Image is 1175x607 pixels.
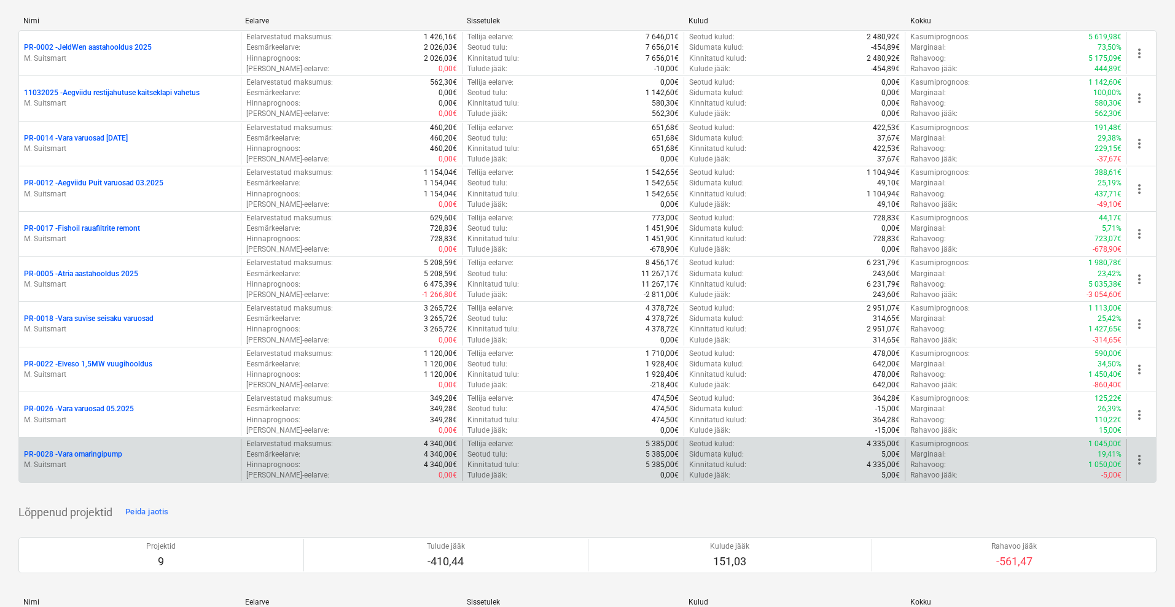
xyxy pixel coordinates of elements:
[467,98,519,109] p: Kinnitatud tulu :
[1095,144,1122,154] p: 229,15€
[23,17,235,25] div: Nimi
[246,178,300,188] p: Eesmärkeelarve :
[424,258,457,268] p: 5 208,59€
[424,168,457,178] p: 1 154,04€
[867,53,900,64] p: 2 480,92€
[1095,98,1122,109] p: 580,30€
[246,88,300,98] p: Eesmärkeelarve :
[24,144,236,154] p: M. Suitsmart
[689,244,730,255] p: Kulude jääk :
[689,303,735,314] p: Seotud kulud :
[1098,178,1122,188] p: 25,19%
[246,234,300,244] p: Hinnaprognoos :
[1093,335,1122,346] p: -314,65€
[689,234,746,244] p: Kinnitatud kulud :
[467,154,507,164] p: Tulude jääk :
[467,17,679,25] div: Sissetulek
[24,88,200,98] p: 11032025 - Aegviidu restijahutuse kaitseklapi vahetus
[689,199,730,210] p: Kulude jääk :
[1088,258,1122,268] p: 1 980,78€
[1095,109,1122,119] p: 562,30€
[439,109,457,119] p: 0,00€
[424,178,457,188] p: 1 154,04€
[467,168,513,178] p: Tellija eelarve :
[24,178,163,188] p: PR-0012 - Aegviidu Puit varuosad 03.2025
[1132,91,1147,106] span: more_vert
[430,133,457,144] p: 460,20€
[467,213,513,223] p: Tellija eelarve :
[424,53,457,64] p: 2 026,03€
[646,359,679,369] p: 1 928,40€
[867,258,900,268] p: 6 231,79€
[910,53,946,64] p: Rahavoog :
[689,380,730,390] p: Kulude jääk :
[910,234,946,244] p: Rahavoog :
[439,88,457,98] p: 0,00€
[644,290,679,300] p: -2 811,00€
[246,144,300,154] p: Hinnaprognoos :
[689,279,746,290] p: Kinnitatud kulud :
[246,279,300,290] p: Hinnaprognoos :
[646,234,679,244] p: 1 451,90€
[467,303,513,314] p: Tellija eelarve :
[24,404,134,414] p: PR-0026 - Vara varuosad 05.2025
[467,359,507,369] p: Seotud tulu :
[910,258,970,268] p: Kasumiprognoos :
[24,223,140,234] p: PR-0017 - Fishoil rauafiltrite remont
[877,178,900,188] p: 49,10€
[689,223,744,234] p: Sidumata kulud :
[867,32,900,42] p: 2 480,92€
[246,213,333,223] p: Eelarvestatud maksumus :
[24,449,236,470] div: PR-0028 -Vara omaringipumpM. Suitsmart
[1132,272,1147,287] span: more_vert
[467,189,519,199] p: Kinnitatud tulu :
[910,133,946,144] p: Marginaal :
[646,314,679,324] p: 4 378,72€
[246,123,333,133] p: Eelarvestatud maksumus :
[24,359,236,380] div: PR-0022 -Elveso 1,5MW vuugihooldusM. Suitsmart
[646,258,679,268] p: 8 456,17€
[24,42,152,53] p: PR-0002 - JeldWen aastahooldus 2025
[881,98,900,109] p: 0,00€
[646,369,679,380] p: 1 928,40€
[689,189,746,199] p: Kinnitatud kulud :
[24,314,154,324] p: PR-0018 - Vara suvise seisaku varuosad
[689,123,735,133] p: Seotud kulud :
[246,154,329,164] p: [PERSON_NAME]-eelarve :
[873,144,900,154] p: 422,53€
[246,380,329,390] p: [PERSON_NAME]-eelarve :
[467,32,513,42] p: Tellija eelarve :
[873,369,900,380] p: 478,00€
[1088,77,1122,88] p: 1 142,60€
[1088,279,1122,290] p: 5 035,38€
[689,133,744,144] p: Sidumata kulud :
[24,449,122,460] p: PR-0028 - Vara omaringipump
[910,88,946,98] p: Marginaal :
[246,303,333,314] p: Eelarvestatud maksumus :
[467,223,507,234] p: Seotud tulu :
[689,53,746,64] p: Kinnitatud kulud :
[439,154,457,164] p: 0,00€
[873,349,900,359] p: 478,00€
[122,503,171,522] button: Peida jaotis
[877,199,900,210] p: 49,10€
[24,269,236,290] div: PR-0005 -Atria aastahooldus 2025M. Suitsmart
[689,178,744,188] p: Sidumata kulud :
[467,53,519,64] p: Kinnitatud tulu :
[1095,349,1122,359] p: 590,00€
[1088,32,1122,42] p: 5 619,98€
[424,189,457,199] p: 1 154,04€
[439,64,457,74] p: 0,00€
[430,223,457,234] p: 728,83€
[646,88,679,98] p: 1 142,60€
[246,244,329,255] p: [PERSON_NAME]-eelarve :
[910,324,946,334] p: Rahavoog :
[24,269,138,279] p: PR-0005 - Atria aastahooldus 2025
[660,335,679,346] p: 0,00€
[910,42,946,53] p: Marginaal :
[881,223,900,234] p: 0,00€
[430,123,457,133] p: 460,20€
[689,109,730,119] p: Kulude jääk :
[24,359,152,369] p: PR-0022 - Elveso 1,5MW vuugihooldus
[652,213,679,223] p: 773,00€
